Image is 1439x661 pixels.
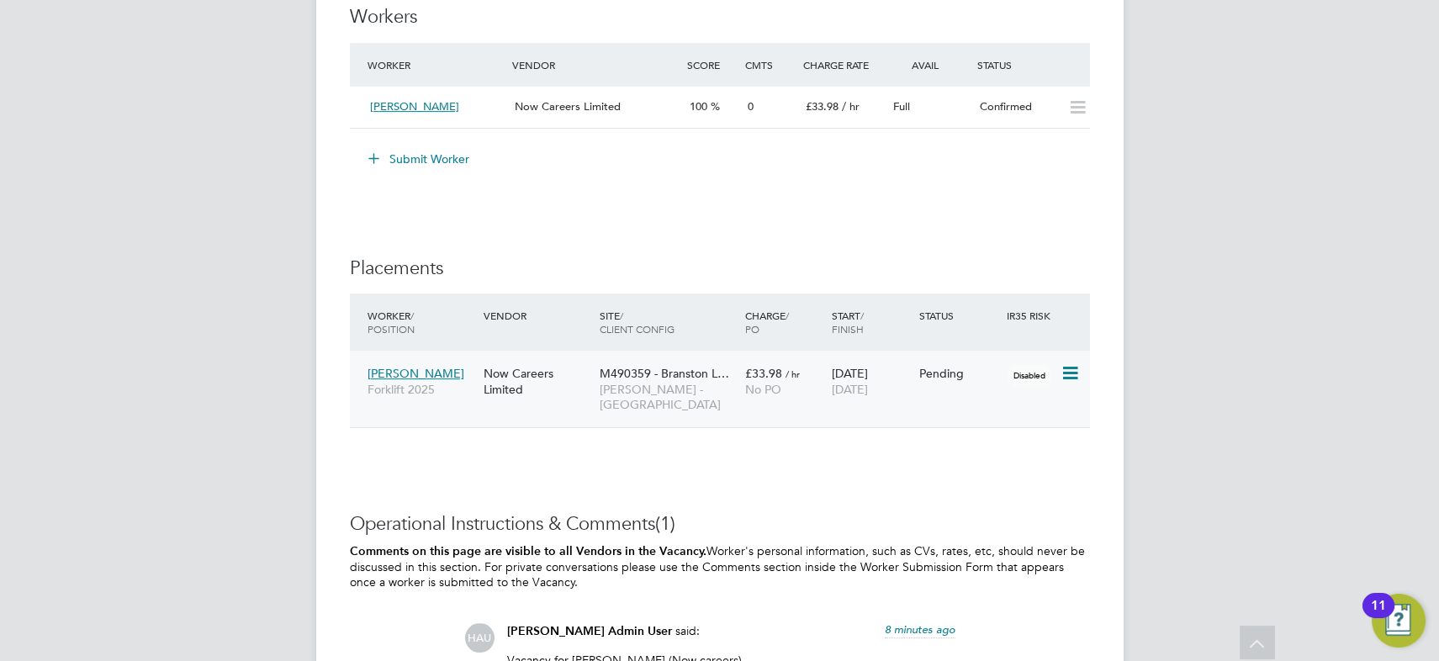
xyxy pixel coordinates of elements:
span: [PERSON_NAME] [368,366,464,381]
div: IR35 Risk [1003,300,1061,330]
div: [DATE] [828,357,915,405]
button: Open Resource Center, 11 new notifications [1372,594,1426,648]
span: [DATE] [832,382,868,397]
h3: Placements [350,256,1090,281]
span: [PERSON_NAME] - [GEOGRAPHIC_DATA] [600,382,737,412]
div: Pending [919,366,998,381]
span: said: [675,623,700,638]
span: 100 [690,99,707,114]
p: Worker's personal information, such as CVs, rates, etc, should never be discussed in this section... [350,543,1090,590]
div: Worker [363,300,479,344]
div: Now Careers Limited [479,357,595,405]
span: Disabled [1007,364,1052,386]
h3: Operational Instructions & Comments [350,512,1090,537]
span: No PO [745,382,781,397]
span: Forklift 2025 [368,382,475,397]
button: Submit Worker [357,145,483,172]
span: HAU [465,623,495,653]
div: Status [973,50,1089,80]
span: 8 minutes ago [885,622,955,637]
span: / Client Config [600,309,675,336]
h3: Workers [350,5,1090,29]
span: / PO [745,309,789,336]
div: Cmts [741,50,799,80]
span: 0 [748,99,754,114]
div: Worker [363,50,509,80]
div: Avail [886,50,974,80]
a: [PERSON_NAME]Forklift 2025Now Careers LimitedM490359 - Branston L…[PERSON_NAME] - [GEOGRAPHIC_DAT... [363,357,1090,371]
div: Status [915,300,1003,330]
span: / Position [368,309,415,336]
div: Confirmed [973,93,1061,121]
div: Score [683,50,741,80]
div: Vendor [508,50,682,80]
span: / hr [786,368,800,380]
span: M490359 - Branston L… [600,366,729,381]
span: / Finish [832,309,864,336]
b: Comments on this page are visible to all Vendors in the Vacancy. [350,544,706,558]
span: [PERSON_NAME] [370,99,459,114]
span: £33.98 [806,99,839,114]
span: Full [893,99,910,114]
span: / hr [842,99,860,114]
div: Site [595,300,741,344]
span: (1) [655,512,675,535]
div: 11 [1371,605,1386,627]
div: Charge Rate [799,50,886,80]
div: Start [828,300,915,344]
span: £33.98 [745,366,782,381]
span: Now Careers Limited [515,99,621,114]
div: Vendor [479,300,595,330]
div: Charge [741,300,828,344]
span: [PERSON_NAME] Admin User [507,624,672,638]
